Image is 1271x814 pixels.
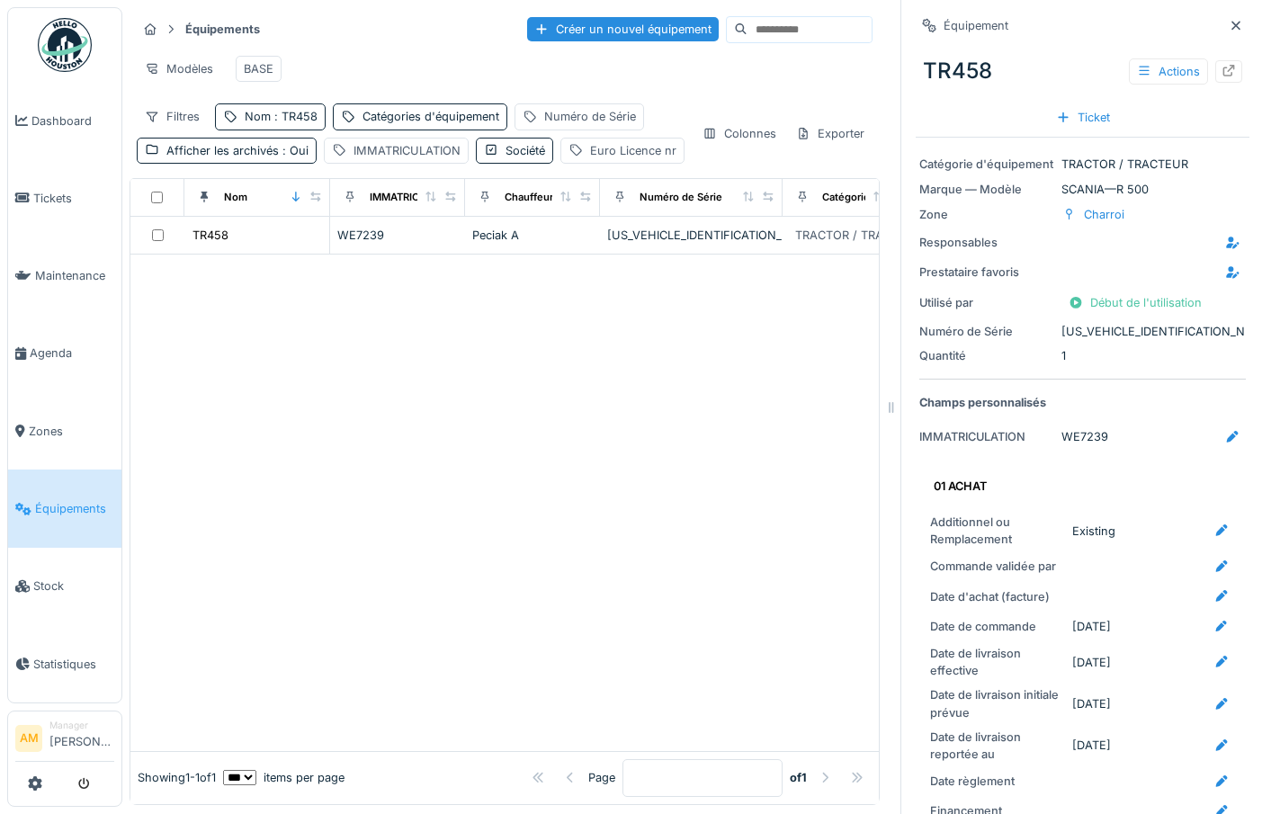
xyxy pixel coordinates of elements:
div: 01 ACHAT [934,478,1224,495]
a: Statistiques [8,625,121,702]
span: : Oui [279,144,309,157]
strong: of 1 [790,769,807,786]
div: Catégories d'équipement [822,190,947,205]
div: Chauffeur principal [505,190,598,205]
span: Tickets [33,190,114,207]
div: [DATE] [1072,737,1111,754]
a: Tickets [8,159,121,237]
div: Quantité [919,347,1054,364]
a: Maintenance [8,237,121,315]
strong: Équipements [178,21,267,38]
div: Zone [919,206,1054,223]
span: Statistiques [33,656,114,673]
div: BASE [244,60,273,77]
span: Maintenance [35,267,114,284]
li: [PERSON_NAME] [49,719,114,757]
div: Catégorie d'équipement [919,156,1054,173]
li: AM [15,725,42,752]
div: Date de commande [930,618,1065,635]
div: Exporter [788,121,873,147]
div: Nom [245,108,318,125]
div: Responsables [919,234,1054,251]
span: Équipements [35,500,114,517]
summary: 01 ACHAT [926,470,1239,503]
div: TRACTOR / TRACTEUR [919,156,1246,173]
div: Ticket [1049,105,1117,130]
span: Zones [29,423,114,440]
img: Badge_color-CXgf-gQk.svg [38,18,92,72]
div: Équipement [944,17,1008,34]
div: Date règlement [930,773,1065,790]
div: Créer un nouvel équipement [527,17,719,41]
span: Agenda [30,344,114,362]
span: Stock [33,577,114,595]
div: [DATE] [1072,618,1111,635]
a: Zones [8,392,121,470]
div: Filtres [137,103,208,130]
div: Société [506,142,545,159]
div: Colonnes [694,121,784,147]
div: Manager [49,719,114,732]
div: [US_VEHICLE_IDENTIFICATION_NUMBER] [607,227,775,244]
div: [DATE] [1072,654,1111,671]
div: TRACTOR / TRACTEUR [795,227,922,244]
div: Existing [1072,523,1115,540]
div: Numéro de Série [640,190,722,205]
div: 1 [919,347,1246,364]
div: Euro Licence nr [590,142,676,159]
a: Agenda [8,315,121,392]
div: Date de livraison effective [930,645,1065,679]
div: Charroi [1084,206,1124,223]
div: TR458 [916,48,1249,94]
div: Showing 1 - 1 of 1 [138,769,216,786]
a: AM Manager[PERSON_NAME] [15,719,114,762]
div: Nom [224,190,247,205]
div: Prestataire favoris [919,264,1054,281]
div: Modèles [137,56,221,82]
div: Date de livraison reportée au [930,729,1065,763]
a: Stock [8,548,121,625]
div: IMMATRICULATION [354,142,461,159]
div: [US_VEHICLE_IDENTIFICATION_NUMBER] [919,323,1246,340]
div: [DATE] [1072,695,1111,712]
div: WE7239 [1061,428,1108,445]
div: SCANIA — R 500 [919,181,1246,198]
div: TR458 [192,227,228,244]
div: Numéro de Série [919,323,1054,340]
div: Marque — Modèle [919,181,1054,198]
div: Afficher les archivés [166,142,309,159]
div: IMMATRICULATION [919,428,1054,445]
div: Commande validée par [930,558,1065,575]
span: : TR458 [271,110,318,123]
div: Date d'achat (facture) [930,588,1065,605]
a: Équipements [8,470,121,547]
div: Actions [1129,58,1208,85]
a: Dashboard [8,82,121,159]
div: Catégories d'équipement [363,108,499,125]
div: items per page [223,769,345,786]
div: Page [588,769,615,786]
div: Début de l'utilisation [1061,291,1209,315]
div: Utilisé par [919,294,1054,311]
span: Dashboard [31,112,114,130]
div: WE7239 [337,227,458,244]
strong: Champs personnalisés [919,394,1046,411]
div: Date de livraison initiale prévue [930,686,1065,720]
div: Additionnel ou Remplacement [930,514,1065,548]
div: Peciak A [472,227,593,244]
div: IMMATRICULATION [370,190,463,205]
div: Numéro de Série [544,108,636,125]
